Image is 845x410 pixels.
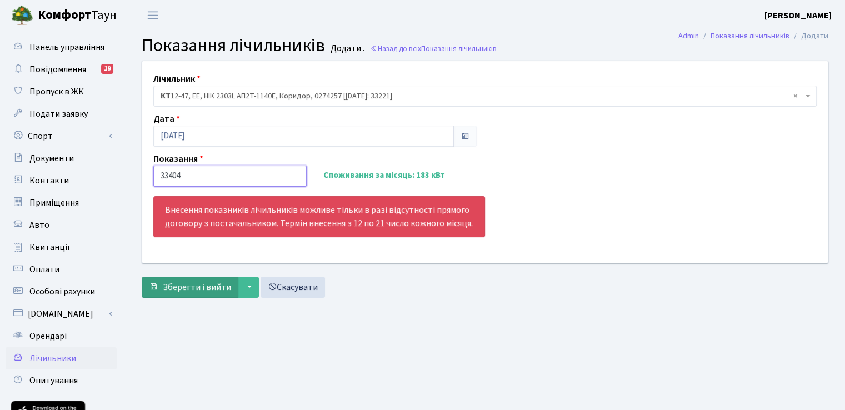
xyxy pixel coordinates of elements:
[6,214,117,236] a: Авто
[370,43,497,54] a: Назад до всіхПоказання лічильників
[142,277,238,298] button: Зберегти і вийти
[29,263,59,276] span: Оплати
[29,41,104,53] span: Панель управління
[161,91,803,102] span: <b>КТ</b>&nbsp;&nbsp;&nbsp;&nbsp;12-47, ЕЕ, НІК 2303L АП2Т-1140E, Коридор, 0274257 [01.07.2025: 3...
[29,219,49,231] span: Авто
[29,286,95,298] span: Особові рахунки
[29,86,84,98] span: Пропуск в ЖК
[328,43,364,54] small: Додати .
[29,330,67,342] span: Орендарі
[6,58,117,81] a: Повідомлення19
[6,81,117,103] a: Пропуск в ЖК
[6,281,117,303] a: Особові рахунки
[163,281,231,293] span: Зберегти і вийти
[662,24,845,48] nav: breadcrumb
[6,192,117,214] a: Приміщення
[29,108,88,120] span: Подати заявку
[29,63,86,76] span: Повідомлення
[153,196,485,237] div: Внесення показників лічильників можливе тільки в разі відсутності прямого договору з постачальник...
[6,36,117,58] a: Панель управління
[6,103,117,125] a: Подати заявку
[153,112,180,126] label: Дата
[29,374,78,387] span: Опитування
[6,347,117,369] a: Лічильники
[29,241,70,253] span: Квитанції
[153,72,201,86] label: Лічильник
[6,258,117,281] a: Оплати
[711,30,789,42] a: Показання лічильників
[29,174,69,187] span: Контакти
[6,147,117,169] a: Документи
[6,325,117,347] a: Орендарі
[11,4,33,27] img: logo.png
[678,30,699,42] a: Admin
[101,64,113,74] div: 19
[6,369,117,392] a: Опитування
[38,6,117,25] span: Таун
[153,86,817,107] span: <b>КТ</b>&nbsp;&nbsp;&nbsp;&nbsp;12-47, ЕЕ, НІК 2303L АП2Т-1140E, Коридор, 0274257 [01.07.2025: 3...
[29,152,74,164] span: Документи
[142,33,325,58] span: Показання лічильників
[6,236,117,258] a: Квитанції
[38,6,91,24] b: Комфорт
[6,303,117,325] a: [DOMAIN_NAME]
[789,30,828,42] li: Додати
[323,166,477,187] div: Споживання за місяць: 183 кВт
[6,125,117,147] a: Спорт
[161,91,171,102] b: КТ
[6,169,117,192] a: Контакти
[764,9,832,22] a: [PERSON_NAME]
[29,197,79,209] span: Приміщення
[421,43,497,54] span: Показання лічильників
[261,277,325,298] a: Скасувати
[29,352,76,364] span: Лічильники
[153,152,203,166] label: Показання
[139,6,167,24] button: Переключити навігацію
[793,91,797,102] span: Видалити всі елементи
